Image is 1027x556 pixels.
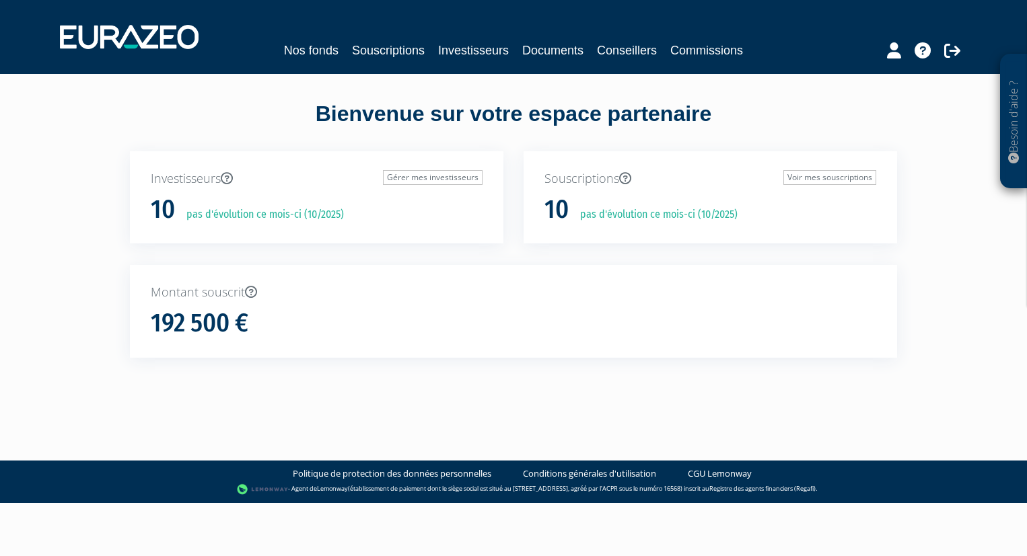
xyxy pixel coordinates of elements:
a: Conditions générales d'utilisation [523,467,656,480]
div: - Agent de (établissement de paiement dont le siège social est situé au [STREET_ADDRESS], agréé p... [13,483,1014,496]
a: Nos fonds [284,41,339,60]
a: Lemonway [317,484,348,493]
a: Voir mes souscriptions [783,170,876,185]
h1: 10 [151,196,175,224]
p: Souscriptions [544,170,876,188]
a: Gérer mes investisseurs [383,170,483,185]
p: Besoin d'aide ? [1006,61,1022,182]
p: Investisseurs [151,170,483,188]
a: Documents [522,41,583,60]
img: logo-lemonway.png [237,483,289,496]
a: Conseillers [597,41,657,60]
a: Souscriptions [352,41,425,60]
p: pas d'évolution ce mois-ci (10/2025) [177,207,344,223]
p: Montant souscrit [151,284,876,301]
div: Bienvenue sur votre espace partenaire [120,99,907,151]
a: Commissions [670,41,743,60]
h1: 10 [544,196,569,224]
img: 1732889491-logotype_eurazeo_blanc_rvb.png [60,25,199,49]
h1: 192 500 € [151,309,248,337]
p: pas d'évolution ce mois-ci (10/2025) [571,207,738,223]
a: Investisseurs [438,41,509,60]
a: Politique de protection des données personnelles [293,467,491,480]
a: Registre des agents financiers (Regafi) [709,484,816,493]
a: CGU Lemonway [688,467,752,480]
